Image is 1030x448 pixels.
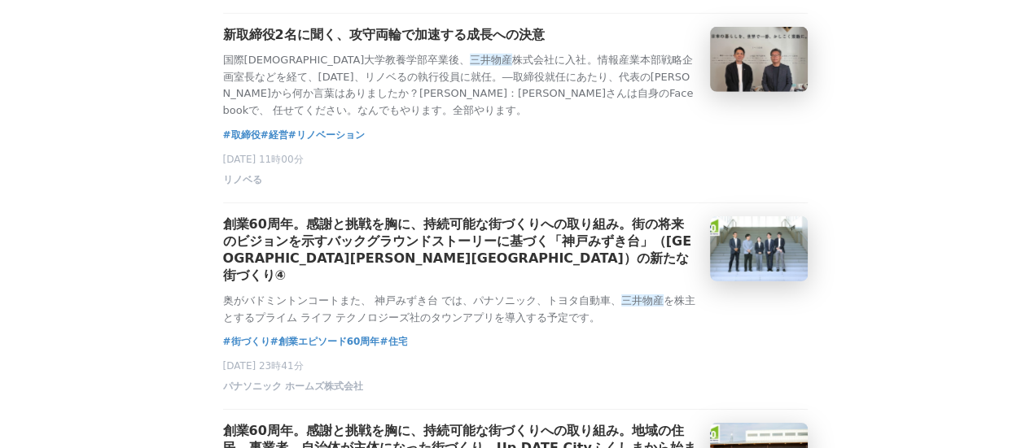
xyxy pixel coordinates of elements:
a: #住宅 [379,333,407,350]
p: 国際[DEMOGRAPHIC_DATA]大学教養学部卒業後、 株式会社に入社。情報産業本部戦略企画室長などを経て、[DATE]、リノベるの執行役員に就任。―取締役就任にあたり、代表の[PERSO... [223,52,697,120]
p: [DATE] 11時00分 [223,153,808,167]
p: 奥がバドミントンコートまた、 神戸みずき台 では、パナソニック、トヨタ自動車、 を株主とするプライム ライフ テクノロジーズ社のタウンアプリを導入する予定です。 [223,293,697,327]
a: #取締役 [223,127,261,143]
span: パナソニック ホームズ株式会社 [223,380,363,394]
span: リノベる [223,173,262,187]
a: #経営 [261,127,288,143]
a: 創業60周年。感謝と挑戦を胸に、持続可能な街づくりへの取り組み。街の将来のビジョンを示すバックグラウンドストーリーに基づく「神戸みずき台」（[GEOGRAPHIC_DATA][PERSON_NA... [223,216,808,327]
em: 物産 [491,54,512,66]
a: パナソニック ホームズ株式会社 [223,385,363,396]
a: リノベる [223,178,262,189]
em: 三井 [621,294,642,307]
a: 新取締役2名に聞く、攻守両輪で加速する成長への決意国際[DEMOGRAPHIC_DATA]大学教養学部卒業後、三井物産株式会社に入社。情報産業本部戦略企画室長などを経て、[DATE]、リノベるの... [223,27,808,120]
em: 物産 [642,294,664,307]
a: #リノベーション [288,127,365,143]
a: #街づくり [223,333,270,350]
h3: 新取締役2名に聞く、攻守両輪で加速する成長への決意 [223,27,545,44]
em: 三井 [470,54,491,66]
p: [DATE] 23時41分 [223,359,808,373]
h3: 創業60周年。感謝と挑戦を胸に、持続可能な街づくりへの取り組み。街の将来のビジョンを示すバックグラウンドストーリーに基づく「神戸みずき台」（[GEOGRAPHIC_DATA][PERSON_NA... [223,216,697,285]
a: #創業エピソード60周年 [270,333,380,350]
